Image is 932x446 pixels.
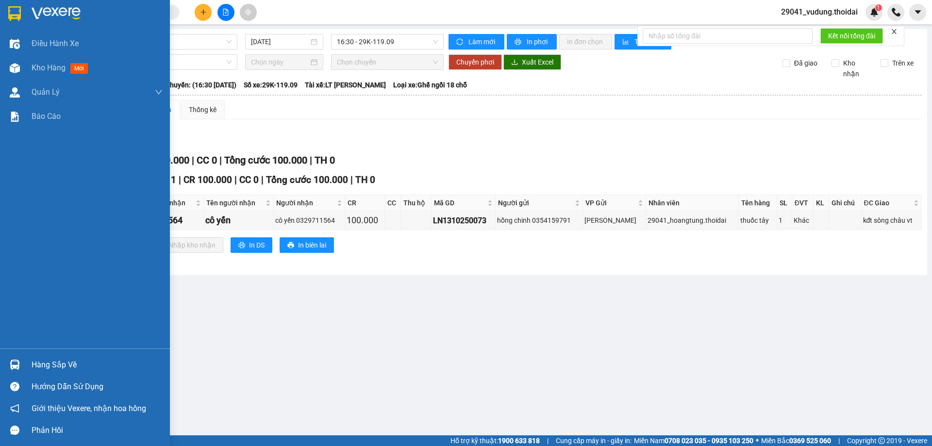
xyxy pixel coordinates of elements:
strong: CÔNG TY TNHH DỊCH VỤ DU LỊCH THỜI ĐẠI [17,8,96,39]
div: 1 [779,215,790,226]
td: cô yến [204,211,274,230]
div: Khác [794,215,812,226]
th: Thu hộ [401,195,432,211]
span: aim [245,9,251,16]
button: printerIn phơi [507,34,557,50]
span: down [155,88,163,96]
span: Người gửi [498,198,573,208]
img: phone-icon [892,8,900,17]
span: mới [70,63,88,74]
th: Ghi chú [829,195,862,211]
span: 16:30 - 29K-119.09 [337,34,438,49]
strong: 1900 633 818 [498,437,540,445]
span: Tên người nhận [206,198,264,208]
span: | [192,154,194,166]
input: Chọn ngày [251,57,309,67]
div: hồng chinh 0354159791 [497,215,581,226]
img: logo-vxr [8,6,21,21]
span: message [10,426,19,435]
button: printerIn biên lai [280,237,334,253]
span: Loại xe: Ghế ngồi 18 chỗ [393,80,467,90]
span: CR 100.000 [183,174,232,185]
span: Chọn chuyến [337,55,438,69]
span: close [891,28,898,35]
span: file-add [222,9,229,16]
span: 29041_vudung.thoidai [773,6,865,18]
span: In biên lai [298,240,326,250]
span: printer [238,242,245,249]
div: cô yến 0329711564 [275,215,343,226]
div: Hàng sắp về [32,358,163,372]
button: aim [240,4,257,21]
span: Làm mới [468,36,497,47]
th: ĐVT [792,195,814,211]
span: Xuất Excel [522,57,553,67]
th: CR [345,195,385,211]
span: ⚪️ [756,439,759,443]
button: downloadNhập kho nhận [150,237,223,253]
span: | [219,154,222,166]
img: warehouse-icon [10,63,20,73]
img: solution-icon [10,112,20,122]
img: warehouse-icon [10,87,20,98]
div: 100.000 [347,214,383,227]
span: Trên xe [888,58,917,68]
th: KL [814,195,829,211]
span: In phơi [527,36,549,47]
button: syncLàm mới [449,34,504,50]
button: printerIn DS [231,237,272,253]
span: Tài xế: LT [PERSON_NAME] [305,80,386,90]
span: | [261,174,264,185]
button: Chuyển phơi [449,54,502,70]
span: VP Gửi [585,198,635,208]
th: Tên hàng [739,195,777,211]
img: warehouse-icon [10,360,20,370]
td: Lý Nhân [583,211,646,230]
span: sync [456,38,465,46]
span: TH 0 [315,154,335,166]
span: LN1310250077 [102,65,160,75]
img: logo [5,34,12,84]
span: In DS [249,240,265,250]
span: Giới thiệu Vexere, nhận hoa hồng [32,402,146,414]
span: caret-down [914,8,922,17]
th: CC [385,195,401,211]
div: thuốc tây [740,215,775,226]
span: notification [10,404,19,413]
button: downloadXuất Excel [503,54,561,70]
span: Kết nối tổng đài [828,31,875,41]
sup: 1 [875,4,882,11]
span: 1 [877,4,880,11]
span: Điều hành xe [32,37,79,50]
span: | [838,435,840,446]
span: SL 1 [158,174,176,185]
span: download [511,59,518,66]
span: Miền Bắc [761,435,831,446]
div: kđt sông châu vt [863,215,920,226]
div: LN1310250073 [433,215,494,227]
input: Nhập số tổng đài [643,28,813,44]
span: plus [200,9,207,16]
span: Chuyển phát nhanh: [GEOGRAPHIC_DATA] - [GEOGRAPHIC_DATA] [15,42,99,76]
span: | [350,174,353,185]
span: CC 0 [197,154,217,166]
img: icon-new-feature [870,8,879,17]
span: Miền Nam [634,435,753,446]
span: printer [515,38,523,46]
span: Chuyến: (16:30 [DATE]) [166,80,236,90]
span: Báo cáo [32,110,61,122]
span: Người nhận [276,198,335,208]
button: bar-chartThống kê [615,34,671,50]
button: Kết nối tổng đài [820,28,883,44]
span: | [547,435,549,446]
span: TH 0 [355,174,375,185]
span: Tổng cước 100.000 [266,174,348,185]
span: question-circle [10,382,19,391]
span: Cung cấp máy in - giấy in: [556,435,632,446]
span: Kho nhận [839,58,873,79]
span: printer [287,242,294,249]
button: In đơn chọn [559,34,612,50]
div: Phản hồi [32,423,163,438]
strong: 0708 023 035 - 0935 103 250 [665,437,753,445]
span: | [179,174,181,185]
